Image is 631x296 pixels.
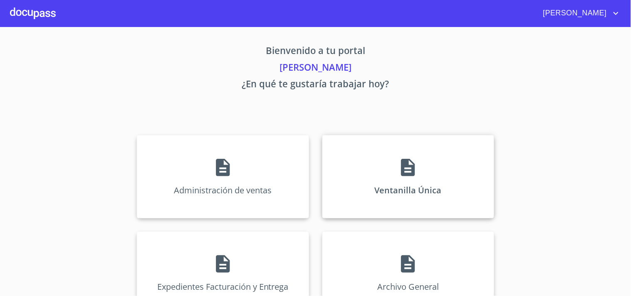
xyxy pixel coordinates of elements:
p: Ventanilla Única [375,185,442,196]
p: Bienvenido a tu portal [59,44,572,60]
p: Archivo General [377,281,439,292]
p: Administración de ventas [174,185,272,196]
button: account of current user [537,7,621,20]
p: ¿En qué te gustaría trabajar hoy? [59,77,572,94]
p: Expedientes Facturación y Entrega [157,281,289,292]
span: [PERSON_NAME] [537,7,611,20]
p: [PERSON_NAME] [59,60,572,77]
